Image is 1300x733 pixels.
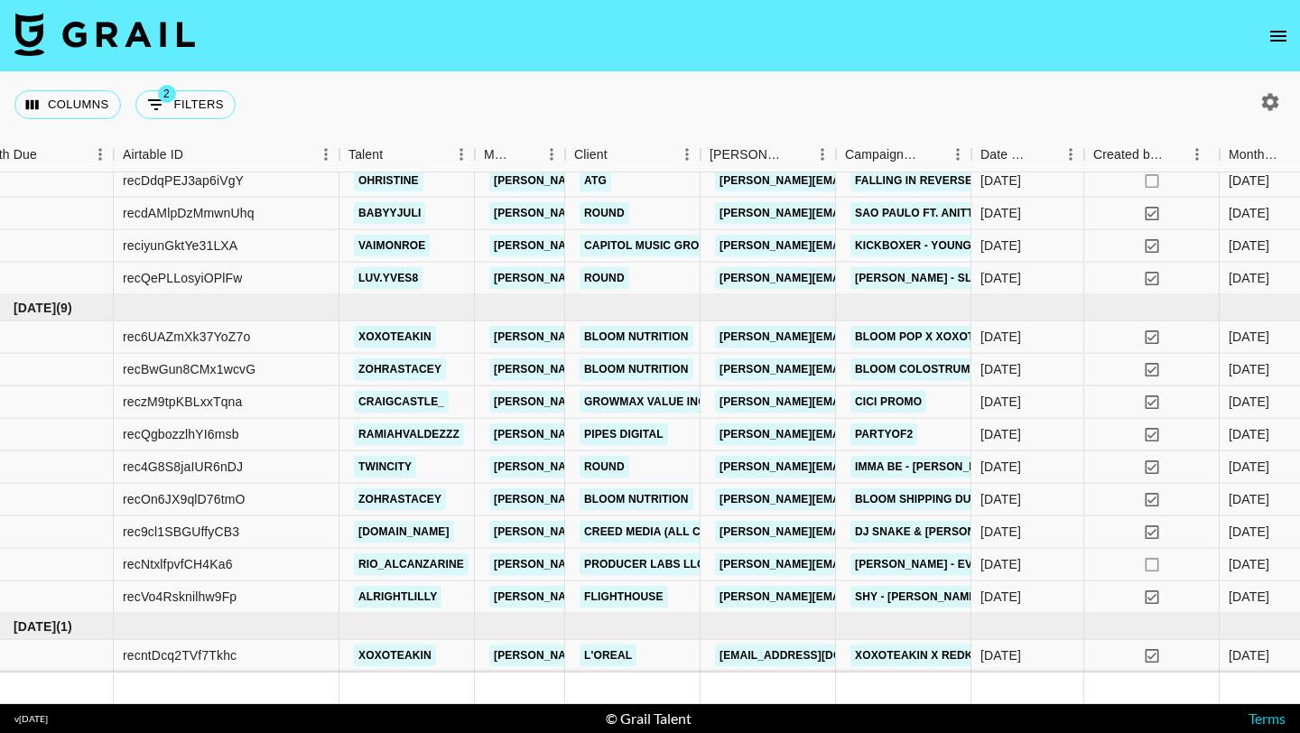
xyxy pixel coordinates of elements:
[14,617,56,636] span: [DATE]
[1249,710,1286,727] a: Terms
[489,235,877,257] a: [PERSON_NAME][EMAIL_ADDRESS][PERSON_NAME][DOMAIN_NAME]
[784,142,809,167] button: Sort
[980,555,1021,573] div: 06/08/2025
[944,141,971,168] button: Menu
[489,488,877,511] a: [PERSON_NAME][EMAIL_ADDRESS][PERSON_NAME][DOMAIN_NAME]
[565,137,701,172] div: Client
[135,90,236,119] button: Show filters
[850,391,926,413] a: CiCi Promo
[580,391,710,413] a: GrowMax Value Inc
[354,391,449,413] a: craigcastle_
[1229,137,1280,172] div: Month Due
[715,170,1009,192] a: [PERSON_NAME][EMAIL_ADDRESS][DOMAIN_NAME]
[489,358,877,381] a: [PERSON_NAME][EMAIL_ADDRESS][PERSON_NAME][DOMAIN_NAME]
[715,521,1102,543] a: [PERSON_NAME][EMAIL_ADDRESS][PERSON_NAME][DOMAIN_NAME]
[980,523,1021,541] div: 04/08/2025
[354,645,436,667] a: xoxoteakin
[836,137,971,172] div: Campaign (Type)
[1229,328,1269,346] div: Aug '25
[1229,204,1269,222] div: Jul '25
[580,170,611,192] a: ATG
[715,586,1009,608] a: [PERSON_NAME][EMAIL_ADDRESS][DOMAIN_NAME]
[489,170,877,192] a: [PERSON_NAME][EMAIL_ADDRESS][PERSON_NAME][DOMAIN_NAME]
[1260,18,1296,54] button: open drawer
[123,360,255,378] div: recBwGun8CMx1wcvG
[513,142,538,167] button: Sort
[580,521,767,543] a: Creed Media (All Campaigns)
[580,358,693,381] a: Bloom Nutrition
[538,141,565,168] button: Menu
[980,204,1021,222] div: 24/07/2025
[580,423,668,446] a: Pipes Digital
[14,90,121,119] button: Select columns
[87,141,114,168] button: Menu
[383,142,408,167] button: Sort
[354,553,469,576] a: rio_alcanzarine
[715,202,1009,225] a: [PERSON_NAME][EMAIL_ADDRESS][DOMAIN_NAME]
[489,391,877,413] a: [PERSON_NAME][EMAIL_ADDRESS][PERSON_NAME][DOMAIN_NAME]
[354,586,441,608] a: alrightlilly
[1164,142,1189,167] button: Sort
[123,458,243,476] div: rec4G8S8jaIUR6nDJ
[1229,360,1269,378] div: Aug '25
[1229,393,1269,411] div: Aug '25
[123,646,237,664] div: recntDcq2TVf7Tkhc
[1229,172,1269,190] div: Jul '25
[608,142,633,167] button: Sort
[980,269,1021,287] div: 03/07/2025
[354,358,446,381] a: zohrastacey
[489,645,877,667] a: [PERSON_NAME][EMAIL_ADDRESS][PERSON_NAME][DOMAIN_NAME]
[489,521,877,543] a: [PERSON_NAME][EMAIL_ADDRESS][PERSON_NAME][DOMAIN_NAME]
[1229,646,1269,664] div: Sep '25
[158,85,176,103] span: 2
[980,458,1021,476] div: 08/08/2025
[971,137,1084,172] div: Date Created
[114,137,339,172] div: Airtable ID
[580,645,636,667] a: L'oreal
[14,299,56,317] span: [DATE]
[845,137,919,172] div: Campaign (Type)
[980,172,1021,190] div: 08/07/2025
[1229,588,1269,606] div: Aug '25
[715,423,1009,446] a: [PERSON_NAME][EMAIL_ADDRESS][DOMAIN_NAME]
[448,141,475,168] button: Menu
[980,328,1021,346] div: 16/07/2025
[354,170,423,192] a: ohristine
[354,326,436,348] a: xoxoteakin
[980,237,1021,255] div: 24/07/2025
[850,358,1072,381] a: Bloom Colostrum x Zohrastacey
[980,588,1021,606] div: 14/08/2025
[348,137,383,172] div: Talent
[715,326,1009,348] a: [PERSON_NAME][EMAIL_ADDRESS][DOMAIN_NAME]
[1084,137,1220,172] div: Created by Grail Team
[850,645,1091,667] a: Xoxoteakin x Redken Collaboration
[1229,458,1269,476] div: Aug '25
[715,267,1009,290] a: [PERSON_NAME][EMAIL_ADDRESS][DOMAIN_NAME]
[1093,137,1164,172] div: Created by Grail Team
[123,328,250,346] div: rec6UAZmXk37YoZ7o
[715,358,1009,381] a: [PERSON_NAME][EMAIL_ADDRESS][DOMAIN_NAME]
[850,521,1088,543] a: DJ Snake & [PERSON_NAME] – Noventa
[850,456,1009,478] a: IMMA BE - [PERSON_NAME]
[850,586,985,608] a: Shy - [PERSON_NAME]
[580,456,629,478] a: Round
[715,488,1009,511] a: [PERSON_NAME][EMAIL_ADDRESS][DOMAIN_NAME]
[354,456,416,478] a: twincity
[850,553,1026,576] a: [PERSON_NAME] - everytime
[574,137,608,172] div: Client
[580,326,693,348] a: Bloom Nutrition
[580,586,668,608] a: Flighthouse
[715,235,1009,257] a: [PERSON_NAME][EMAIL_ADDRESS][DOMAIN_NAME]
[183,142,209,167] button: Sort
[850,235,1122,257] a: Kickboxer - YoungBoy Never Broke Again
[354,521,454,543] a: [DOMAIN_NAME]
[715,456,1009,478] a: [PERSON_NAME][EMAIL_ADDRESS][DOMAIN_NAME]
[606,710,692,728] div: © Grail Talent
[980,646,1021,664] div: 16/08/2025
[1032,142,1057,167] button: Sort
[580,553,710,576] a: Producer Labs LLC
[354,267,422,290] a: luv.yves8
[489,553,877,576] a: [PERSON_NAME][EMAIL_ADDRESS][PERSON_NAME][DOMAIN_NAME]
[850,326,1066,348] a: Bloom Pop x Xoxoteakin Month 2
[850,170,1201,192] a: Falling In Reverse - "[DEMOGRAPHIC_DATA] Is A Weapon"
